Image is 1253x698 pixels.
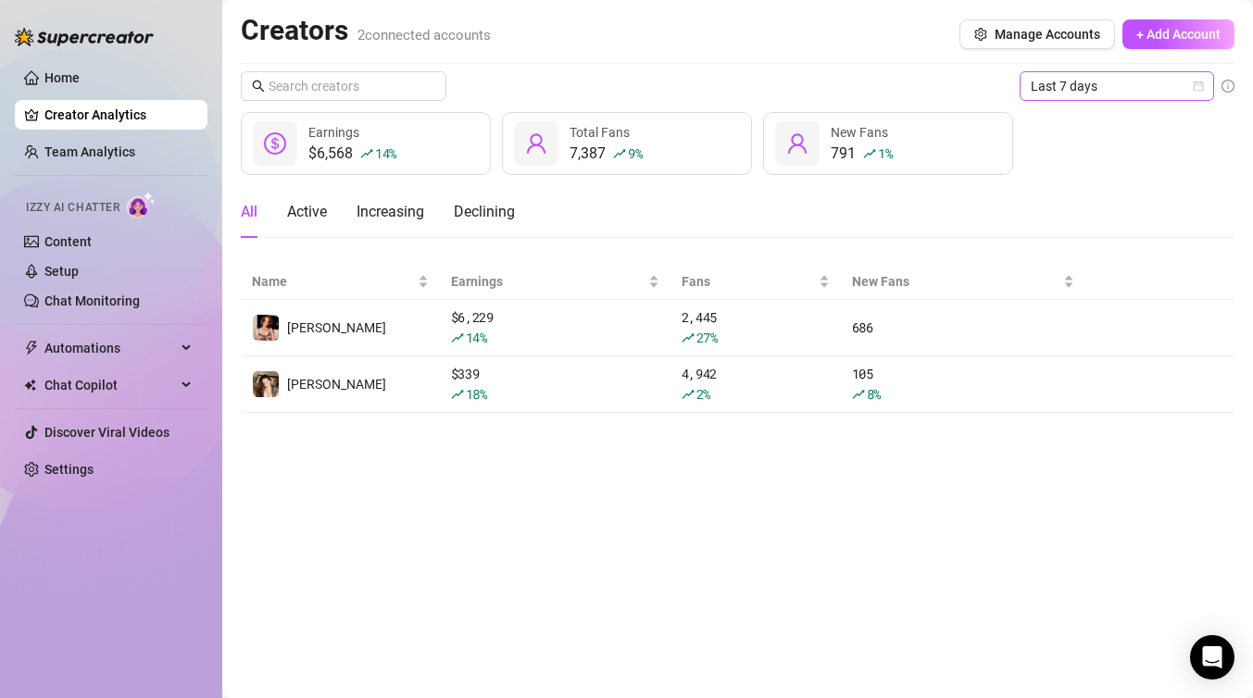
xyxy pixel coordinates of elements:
span: calendar [1193,81,1204,92]
span: 14 % [375,144,396,162]
span: Manage Accounts [995,27,1100,42]
span: rise [360,147,373,160]
span: Earnings [308,125,359,140]
span: 2 connected accounts [357,27,491,44]
div: Increasing [357,201,424,223]
div: Declining [454,201,515,223]
button: + Add Account [1122,19,1234,49]
span: search [252,80,265,93]
a: Team Analytics [44,144,135,159]
img: AI Chatter [127,192,156,218]
span: rise [863,147,876,160]
h2: Creators [241,13,491,48]
span: user [525,132,547,155]
a: Discover Viral Videos [44,425,169,440]
span: [PERSON_NAME] [287,377,386,392]
a: Setup [44,264,79,279]
div: All [241,201,257,223]
img: logo-BBDzfeDw.svg [15,28,154,46]
div: 791 [831,143,892,165]
span: info-circle [1222,80,1234,93]
div: Open Intercom Messenger [1190,635,1234,679]
span: 18 % [466,385,487,403]
div: $ 339 [451,364,659,405]
span: Chat Copilot [44,370,176,400]
div: 4,942 [682,364,830,405]
span: 14 % [466,329,487,346]
input: Search creators [269,76,420,96]
div: 7,387 [570,143,642,165]
span: 9 % [628,144,642,162]
div: $6,568 [308,143,396,165]
span: setting [974,28,987,41]
span: Last 7 days [1031,72,1203,100]
span: dollar-circle [264,132,286,155]
span: rise [451,388,464,401]
a: Home [44,70,80,85]
span: Name [252,271,414,292]
span: 8 % [867,385,881,403]
div: 686 [852,318,1074,338]
th: Fans [670,264,841,300]
a: Settings [44,462,94,477]
span: New Fans [852,271,1059,292]
span: Fans [682,271,815,292]
div: Active [287,201,327,223]
span: [PERSON_NAME] [287,320,386,335]
div: 2,445 [682,307,830,348]
span: Automations [44,333,176,363]
span: rise [682,388,695,401]
div: $ 6,229 [451,307,659,348]
a: Creator Analytics [44,100,193,130]
span: Izzy AI Chatter [26,199,119,217]
a: Chat Monitoring [44,293,140,308]
span: 27 % [696,329,718,346]
span: rise [682,331,695,344]
span: + Add Account [1136,27,1221,42]
div: 105 [852,364,1074,405]
span: user [786,132,808,155]
img: Blair [253,315,279,341]
th: Name [241,264,440,300]
span: 2 % [696,385,710,403]
img: Blair [253,371,279,397]
img: Chat Copilot [24,379,36,392]
span: Total Fans [570,125,630,140]
span: rise [451,331,464,344]
span: Earnings [451,271,645,292]
th: Earnings [440,264,670,300]
span: New Fans [831,125,888,140]
a: Content [44,234,92,249]
span: 1 % [878,144,892,162]
span: rise [613,147,626,160]
span: thunderbolt [24,341,39,355]
span: rise [852,388,865,401]
button: Manage Accounts [959,19,1115,49]
th: New Fans [841,264,1085,300]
